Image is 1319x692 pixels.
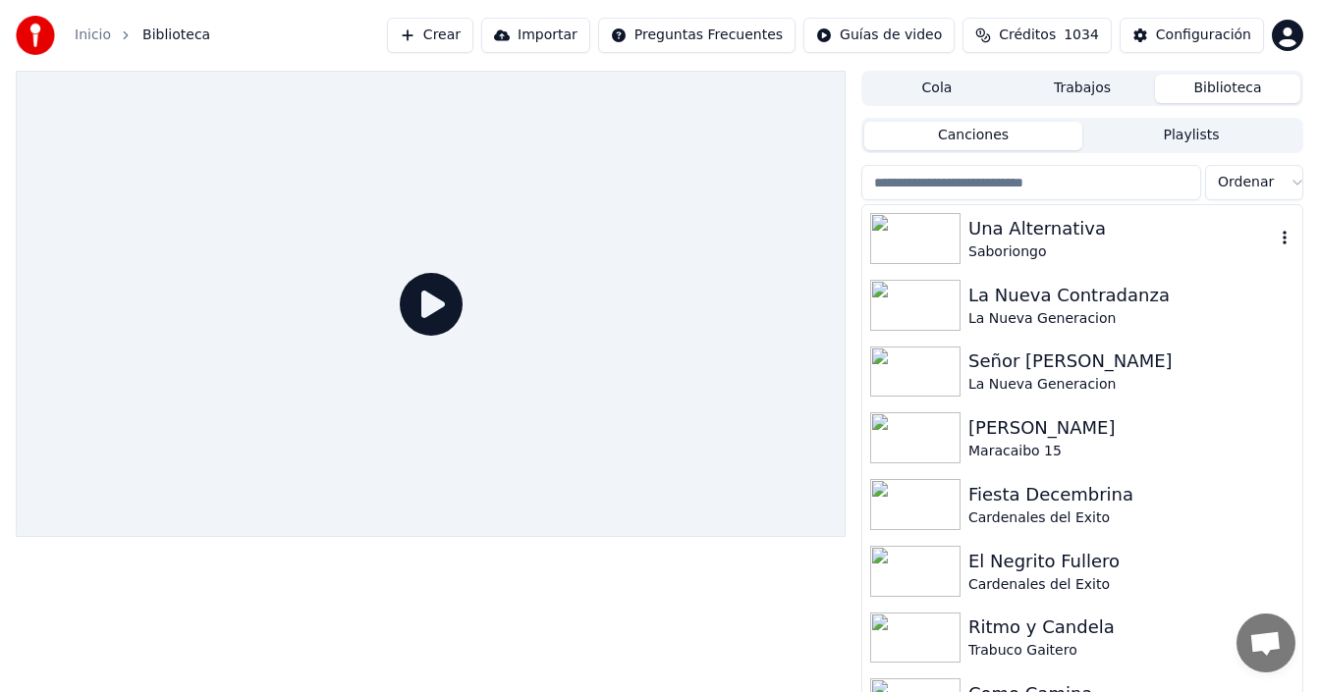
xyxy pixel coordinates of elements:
button: Importar [481,18,590,53]
button: Cola [864,75,1010,103]
button: Preguntas Frecuentes [598,18,796,53]
div: Configuración [1156,26,1251,45]
button: Guías de video [803,18,955,53]
button: Biblioteca [1155,75,1300,103]
div: Chat abierto [1237,613,1295,672]
div: Maracaibo 15 [968,442,1294,461]
div: Ritmo y Candela [968,613,1294,641]
img: youka [16,16,55,55]
div: Cardenales del Exito [968,508,1294,528]
button: Playlists [1082,122,1300,150]
button: Trabajos [1010,75,1155,103]
span: Biblioteca [142,26,210,45]
div: Trabuco Gaitero [968,641,1294,661]
span: 1034 [1064,26,1099,45]
div: El Negrito Fullero [968,548,1294,575]
span: Créditos [999,26,1056,45]
div: Saboriongo [968,242,1275,262]
a: Inicio [75,26,111,45]
span: Ordenar [1218,173,1274,192]
div: La Nueva Generacion [968,375,1294,395]
div: Una Alternativa [968,215,1275,242]
div: La Nueva Generacion [968,309,1294,329]
div: Señor [PERSON_NAME] [968,347,1294,375]
button: Crear [387,18,473,53]
button: Configuración [1120,18,1264,53]
div: La Nueva Contradanza [968,282,1294,309]
button: Créditos1034 [962,18,1112,53]
button: Canciones [864,122,1082,150]
div: Fiesta Decembrina [968,481,1294,508]
nav: breadcrumb [75,26,210,45]
div: [PERSON_NAME] [968,414,1294,442]
div: Cardenales del Exito [968,575,1294,595]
